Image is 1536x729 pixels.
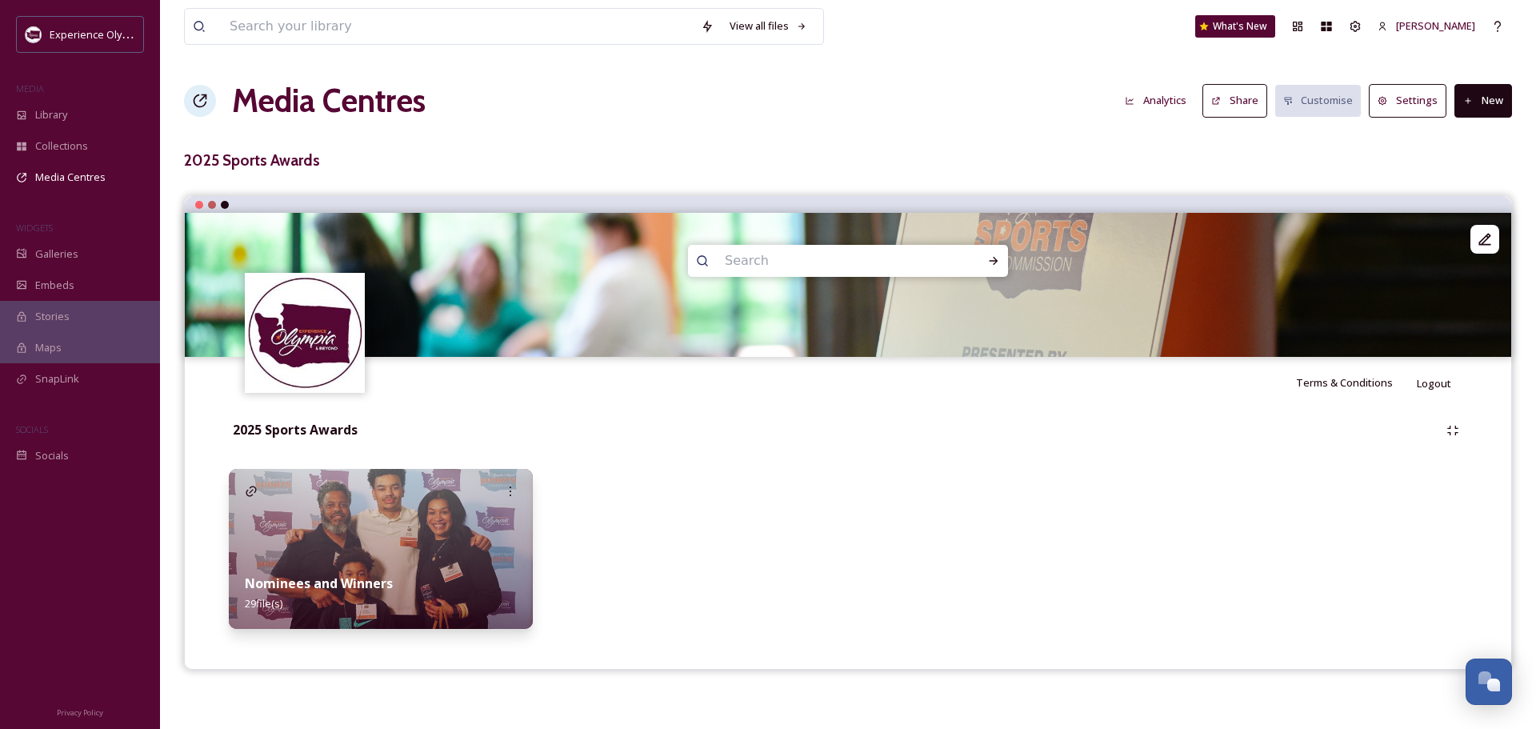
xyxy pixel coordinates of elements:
span: Library [35,107,67,122]
span: Maps [35,340,62,355]
input: Search [717,243,936,278]
span: Collections [35,138,88,154]
button: Customise [1275,85,1362,116]
a: Analytics [1117,85,1202,116]
span: Embeds [35,278,74,293]
span: WIDGETS [16,222,53,234]
span: Privacy Policy [57,707,103,718]
a: Terms & Conditions [1296,373,1417,392]
button: New [1454,84,1512,117]
strong: 2025 Sports Awards [233,421,358,439]
a: Settings [1369,84,1454,117]
button: Open Chat [1466,659,1512,705]
button: Settings [1369,84,1446,117]
img: c31a2b81-4c9b-4476-93c6-6f363be1465d.jpg [229,469,533,629]
h3: 2025 Sports Awards [184,149,1512,172]
button: Analytics [1117,85,1194,116]
a: Customise [1275,85,1370,116]
span: [PERSON_NAME] [1396,18,1475,33]
span: Stories [35,309,70,324]
span: SnapLink [35,371,79,387]
span: 29 file(s) [245,596,282,611]
span: Socials [35,448,69,463]
span: MEDIA [16,82,44,94]
a: Privacy Policy [57,702,103,721]
button: Share [1202,84,1267,117]
strong: Nominees and Winners [245,575,393,592]
img: download.jpeg [247,274,363,391]
a: Media Centres [232,77,426,125]
span: SOCIALS [16,423,48,435]
img: download.jpeg [26,26,42,42]
a: What's New [1195,15,1275,38]
img: 2025 Sports Awards (35).jpg [185,213,1511,357]
span: Logout [1417,376,1451,391]
span: Terms & Conditions [1296,375,1393,390]
a: View all files [722,10,815,42]
span: Experience Olympia [50,26,145,42]
span: Media Centres [35,170,106,185]
a: [PERSON_NAME] [1370,10,1483,42]
input: Search your library [222,9,693,44]
span: Galleries [35,246,78,262]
